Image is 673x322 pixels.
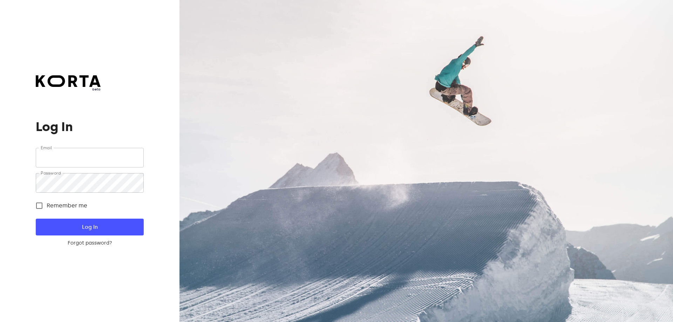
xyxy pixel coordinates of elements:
[36,87,101,92] span: beta
[47,222,132,232] span: Log In
[36,120,143,134] h1: Log In
[36,219,143,235] button: Log In
[36,240,143,247] a: Forgot password?
[36,75,101,87] img: Korta
[36,75,101,92] a: beta
[47,201,87,210] span: Remember me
